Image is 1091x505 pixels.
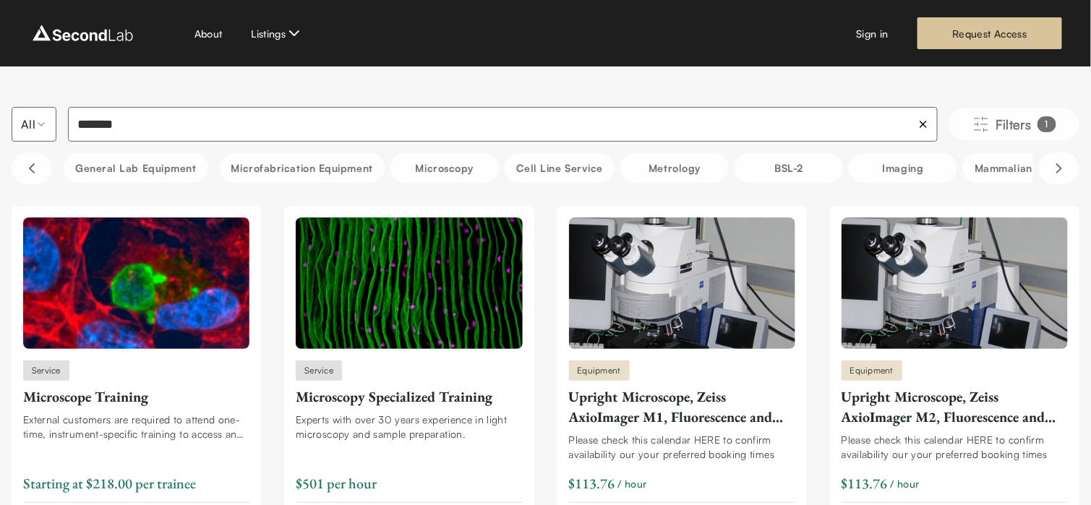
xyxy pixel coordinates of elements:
button: Imaging [849,153,957,183]
button: Scroll right [1039,152,1079,184]
button: Microfabrication Equipment [220,153,385,183]
span: / hour [618,476,647,491]
img: Microscopy Specialized Training [296,217,522,349]
div: 1 [1037,116,1056,132]
button: Scroll left [12,152,52,184]
div: External customers are required to attend one-time, instrument-specific training to access and us... [23,413,249,441]
button: Filters [949,108,1079,140]
span: / hour [891,476,920,491]
button: Mammalian Cells [963,153,1073,183]
div: Microscope Training [23,387,249,407]
button: Select listing type [12,107,56,142]
button: BSL-2 [735,153,843,183]
button: Listings [251,25,303,42]
button: Cell line service [505,153,615,183]
div: Upright Microscope, Zeiss AxioImager M2, Fluorescence and DIC [842,387,1068,427]
div: Please check this calendar HERE to confirm availability our your preferred booking times [842,433,1068,462]
button: Metrology [620,153,729,183]
img: Microscope Training [23,217,249,349]
div: $113.76 [569,473,615,493]
div: $113.76 [842,473,888,493]
span: Starting at $218.00 per trainee [23,474,196,493]
span: Filters [996,114,1032,134]
a: Request Access [917,17,1062,49]
span: Equipment [578,364,621,377]
img: logo [29,22,137,45]
a: About [194,26,223,41]
div: Microscopy Specialized Training [296,387,522,407]
div: Upright Microscope, Zeiss AxioImager M1, Fluorescence and DIC [569,387,795,427]
span: Equipment [850,364,894,377]
div: Please check this calendar HERE to confirm availability our your preferred booking times [569,433,795,462]
a: Sign in [857,26,889,41]
div: Experts with over 30 years experience in light microscopy and sample preparation. [296,413,522,441]
button: General Lab equipment [64,153,208,183]
button: Microscopy [390,153,499,183]
img: Upright Microscope, Zeiss AxioImager M2, Fluorescence and DIC [842,217,1068,349]
span: Service [32,364,61,377]
span: $501 per hour [296,474,377,493]
img: Upright Microscope, Zeiss AxioImager M1, Fluorescence and DIC [569,217,795,349]
span: Service [304,364,333,377]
